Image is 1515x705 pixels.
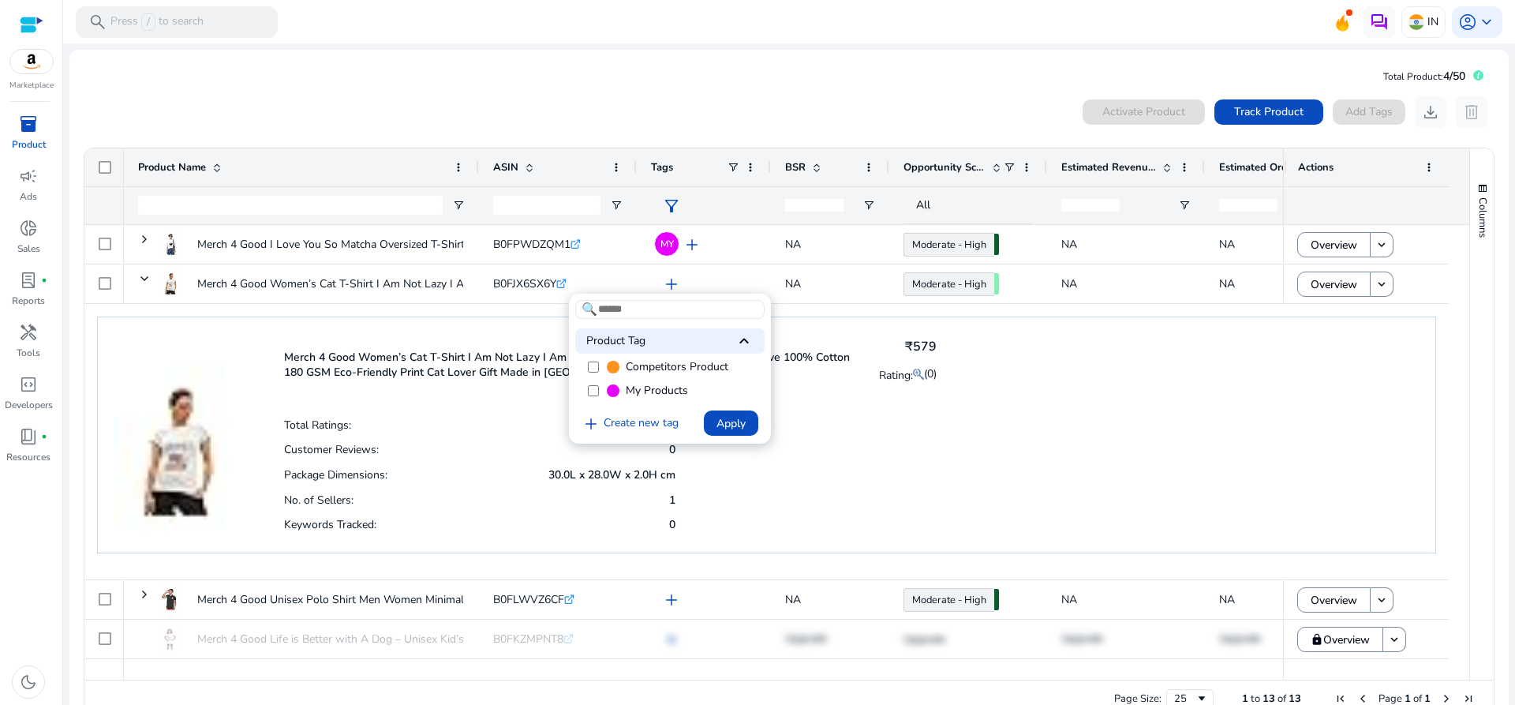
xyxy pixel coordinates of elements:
[582,300,597,319] span: 🔍
[588,362,599,373] input: Competitors Product
[582,414,600,433] span: add
[575,328,765,354] div: Product Tag
[626,359,728,375] span: Competitors Product
[704,411,758,436] button: Apply
[626,383,688,399] span: My Products
[735,332,754,351] span: keyboard_arrow_up
[575,414,685,433] a: Create new tag
[588,385,599,396] input: My Products
[716,415,746,432] span: Apply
